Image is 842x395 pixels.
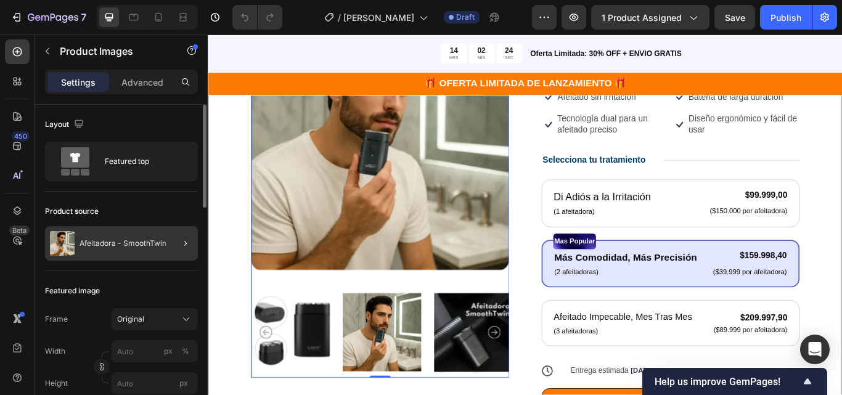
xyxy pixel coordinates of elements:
iframe: Design area [208,35,842,395]
p: Afeitado Impecable, Mes Tras Mes [403,322,565,338]
div: Featured image [45,285,100,296]
button: 7 [5,5,92,30]
p: ($89.999 por afeitadora) [590,340,676,351]
div: Layout [45,116,86,133]
button: Carousel Next Arrow [326,340,341,355]
input: px% [112,340,198,362]
p: Settings [61,76,96,89]
div: Open Intercom Messenger [800,335,830,364]
p: (2 afeitadoras) [404,271,570,283]
p: Afeitadora - SmoothTwin [80,239,166,248]
p: ($39.999 por afeitadora) [589,272,675,283]
div: px [164,346,173,357]
label: Width [45,346,65,357]
div: 450 [12,131,30,141]
button: % [161,344,176,359]
p: Afeitado sin irritación [407,67,499,80]
button: Show survey - Help us improve GemPages! [655,374,815,389]
p: Product Images [60,44,165,59]
p: (1 afeitadora) [403,201,517,213]
span: 🎁 OFERTA LIMITADA DE LANZAMIENTO 🎁 [253,51,488,63]
label: Frame [45,314,68,325]
button: Save [714,5,755,30]
div: $209.997,90 [589,322,677,339]
button: Publish [760,5,812,30]
button: Original [112,308,198,330]
div: % [182,346,189,357]
div: Beta [9,226,30,235]
p: 7 [81,10,86,25]
span: Help us improve GemPages! [655,376,800,388]
button: 1 product assigned [591,5,709,30]
span: / [338,11,341,24]
p: Bateria de larga duración [560,67,671,80]
span: Save [725,12,745,23]
p: Diseño ergonómico y fácil de usar [560,92,689,118]
p: Tecnología dual para un afeitado preciso [407,92,536,118]
p: ($150.000 por afeitadora) [585,202,676,212]
button: Carousel Back Arrow [60,340,75,355]
div: Publish [770,11,801,24]
span: Draft [456,12,475,23]
div: Undo/Redo [232,5,282,30]
div: Product source [45,206,99,217]
img: product feature img [50,231,75,256]
p: (3 afeitadoras) [403,340,565,352]
div: $159.998,40 [588,251,676,266]
p: Selecciona tu tratamiento [390,140,510,153]
p: Advanced [121,76,163,89]
p: Más Comodidad, Más Precisión [404,252,570,269]
span: px [179,378,188,388]
input: px [112,372,198,394]
span: 1 product assigned [602,11,682,24]
span: [PERSON_NAME] [343,11,414,24]
span: Original [117,314,144,325]
div: Featured top [105,147,180,176]
p: Mas Popular [404,234,451,250]
button: px [178,344,193,359]
p: Di Adiós a la Irritación [403,181,517,199]
p: Oferta Limitada: 30% OFF + ENVIO GRATIS [375,16,738,29]
label: Height [45,378,68,389]
div: $99.999,00 [584,181,677,196]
